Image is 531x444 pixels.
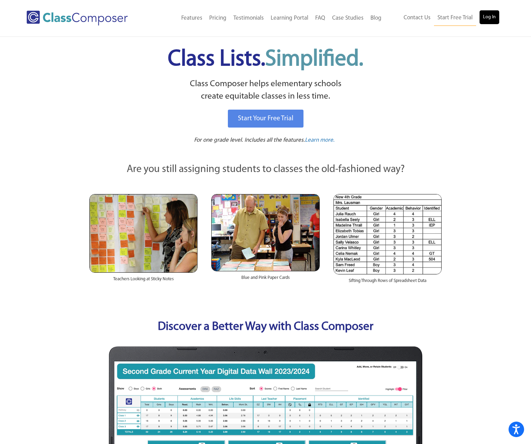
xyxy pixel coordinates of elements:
[480,10,499,24] a: Log In
[385,10,499,26] nav: Header Menu
[334,274,442,291] div: Sifting Through Rows of Spreadsheet Data
[27,11,128,26] img: Class Composer
[434,10,476,26] a: Start Free Trial
[329,11,367,26] a: Case Studies
[312,11,329,26] a: FAQ
[211,194,319,271] img: Blue and Pink Paper Cards
[305,137,335,143] span: Learn more.
[194,137,305,143] span: For one grade level. Includes all the features.
[367,11,385,26] a: Blog
[206,11,230,26] a: Pricing
[178,11,206,26] a: Features
[211,271,319,288] div: Blue and Pink Paper Cards
[89,162,442,177] p: Are you still assigning students to classes the old-fashioned way?
[83,319,448,336] p: Discover a Better Way with Class Composer
[265,48,363,71] span: Simplified.
[334,194,442,274] img: Spreadsheets
[230,11,267,26] a: Testimonials
[400,10,434,26] a: Contact Us
[168,48,363,71] span: Class Lists.
[228,110,303,128] a: Start Your Free Trial
[238,115,293,122] span: Start Your Free Trial
[305,136,335,145] a: Learn more.
[151,11,385,26] nav: Header Menu
[267,11,312,26] a: Learning Portal
[89,194,197,273] img: Teachers Looking at Sticky Notes
[88,78,443,103] p: Class Composer helps elementary schools create equitable classes in less time.
[89,273,197,289] div: Teachers Looking at Sticky Notes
